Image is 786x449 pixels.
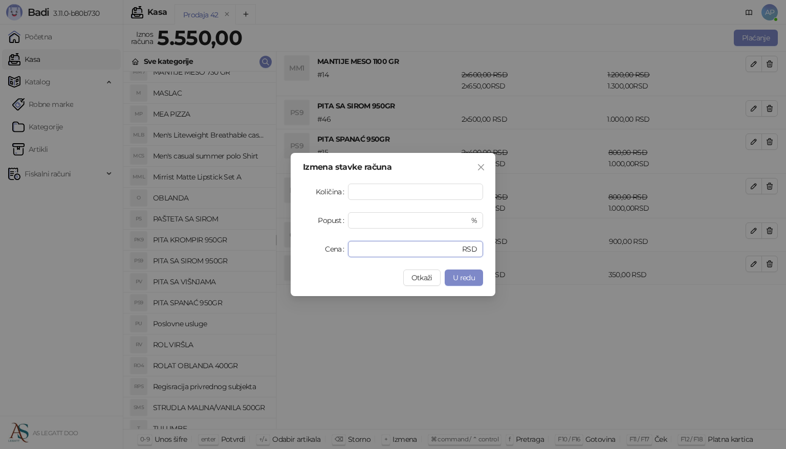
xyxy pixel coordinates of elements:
[411,273,432,282] span: Otkaži
[477,163,485,171] span: close
[354,213,469,228] input: Popust
[303,163,483,171] div: Izmena stavke računa
[325,241,348,257] label: Cena
[403,270,441,286] button: Otkaži
[354,241,460,257] input: Cena
[473,163,489,171] span: Zatvori
[318,212,348,229] label: Popust
[445,270,483,286] button: U redu
[316,184,348,200] label: Količina
[473,159,489,175] button: Close
[453,273,475,282] span: U redu
[348,184,483,199] input: Količina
